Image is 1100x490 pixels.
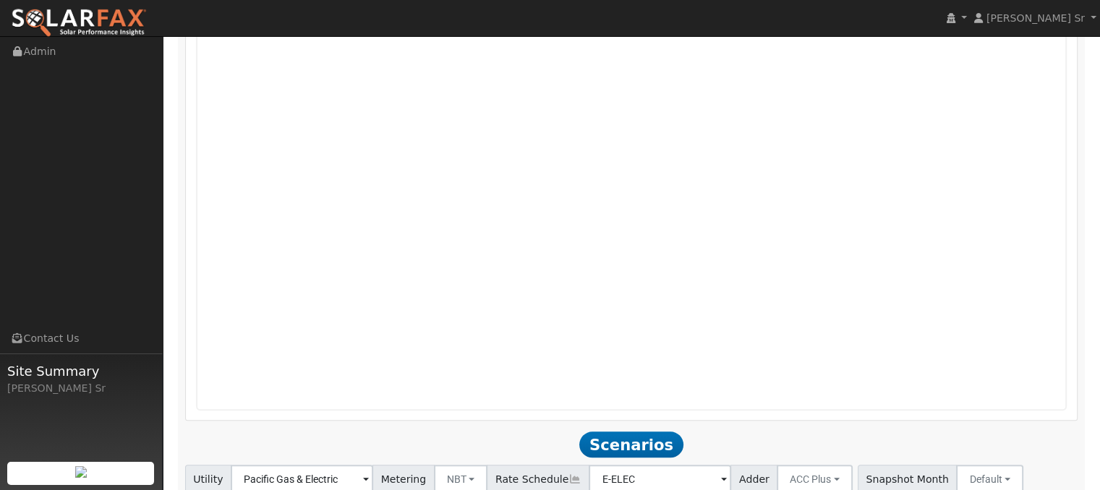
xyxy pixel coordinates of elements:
[75,466,87,478] img: retrieve
[986,12,1085,24] span: [PERSON_NAME] Sr
[11,8,147,38] img: SolarFax
[7,361,155,381] span: Site Summary
[7,381,155,396] div: [PERSON_NAME] Sr
[579,431,683,457] span: Scenarios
